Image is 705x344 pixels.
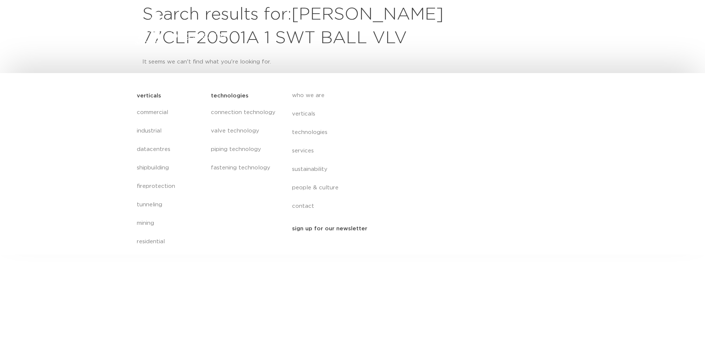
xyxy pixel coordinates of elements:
[137,196,204,214] a: tunneling
[292,179,427,197] a: people & culture
[142,6,444,47] span: [PERSON_NAME] 77CLF20501A 1 SWT BALL VLV
[137,103,204,122] a: commercial
[137,103,204,251] nav: Menu
[292,160,427,179] a: sustainability
[292,197,427,216] a: contact
[368,14,406,44] a: technologies
[286,14,320,44] a: who we are
[502,14,550,44] a: people & culture
[292,142,427,160] a: services
[453,14,490,44] a: sustainability
[137,122,204,140] a: industrial
[137,233,204,251] a: residential
[286,14,550,44] nav: Menu
[417,14,441,44] a: services
[292,86,427,216] nav: Menu
[211,103,277,122] a: connection technology
[292,86,427,105] a: who we are
[292,123,427,142] a: technologies
[211,103,277,177] nav: Menu
[292,223,367,235] h5: sign up for our newsletter
[137,159,204,177] a: shipbuilding
[142,56,563,68] p: It seems we can't find what you're looking for.
[211,122,277,140] a: valve technology
[211,90,249,102] h5: technologies
[211,140,277,159] a: piping technology
[137,90,161,102] h5: verticals
[292,105,427,123] a: verticals
[211,159,277,177] a: fastening technology
[137,214,204,233] a: mining
[332,14,356,44] a: verticals
[137,140,204,159] a: datacentres
[137,177,204,196] a: fireprotection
